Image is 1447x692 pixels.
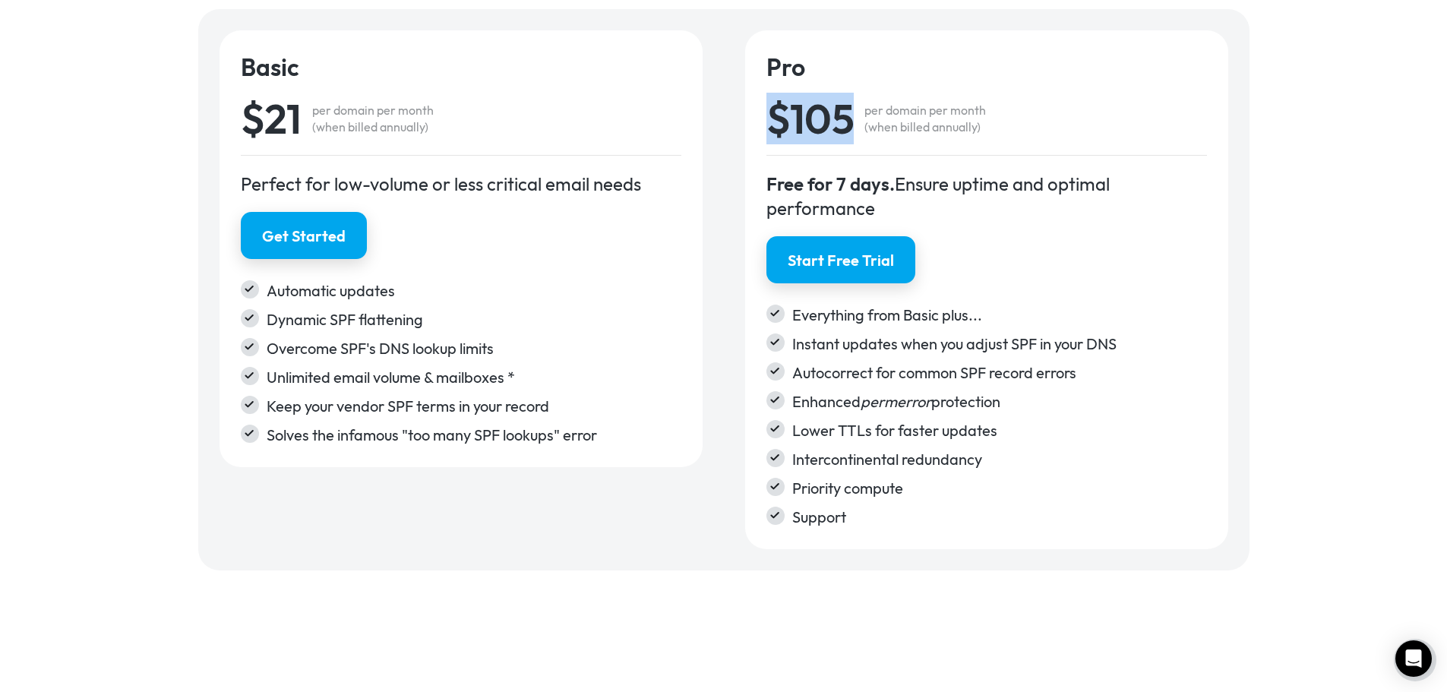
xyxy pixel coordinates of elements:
div: Open Intercom Messenger [1395,640,1432,677]
div: per domain per month (when billed annually) [312,102,434,135]
div: Ensure uptime and optimal performance [766,172,1207,220]
div: per domain per month (when billed annually) [864,102,986,135]
a: Start Free Trial [766,236,915,283]
div: Get Started [262,226,346,247]
div: $21 [241,98,302,139]
div: Dynamic SPF flattening [267,309,681,330]
a: Get Started [241,212,367,259]
div: Enhanced protection [792,391,1207,412]
div: Automatic updates [267,280,681,302]
div: Autocorrect for common SPF record errors [792,362,1207,384]
div: Keep your vendor SPF terms in your record [267,396,681,417]
div: Instant updates when you adjust SPF in your DNS [792,333,1207,355]
div: Overcome SPF's DNS lookup limits [267,338,681,359]
div: $105 [766,98,855,139]
h4: Basic [241,52,681,82]
div: Unlimited email volume & mailboxes * [267,367,681,388]
div: Lower TTLs for faster updates [792,420,1207,441]
div: Perfect for low-volume or less critical email needs [241,172,681,196]
h4: Pro [766,52,1207,82]
em: permerror [861,392,931,411]
div: Intercontinental redundancy [792,449,1207,470]
strong: Free for 7 days. [766,172,895,195]
div: Everything from Basic plus... [792,305,1207,326]
div: Start Free Trial [788,250,894,271]
div: Solves the infamous "too many SPF lookups" error [267,425,681,446]
div: Support [792,507,1207,528]
div: Priority compute [792,478,1207,499]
